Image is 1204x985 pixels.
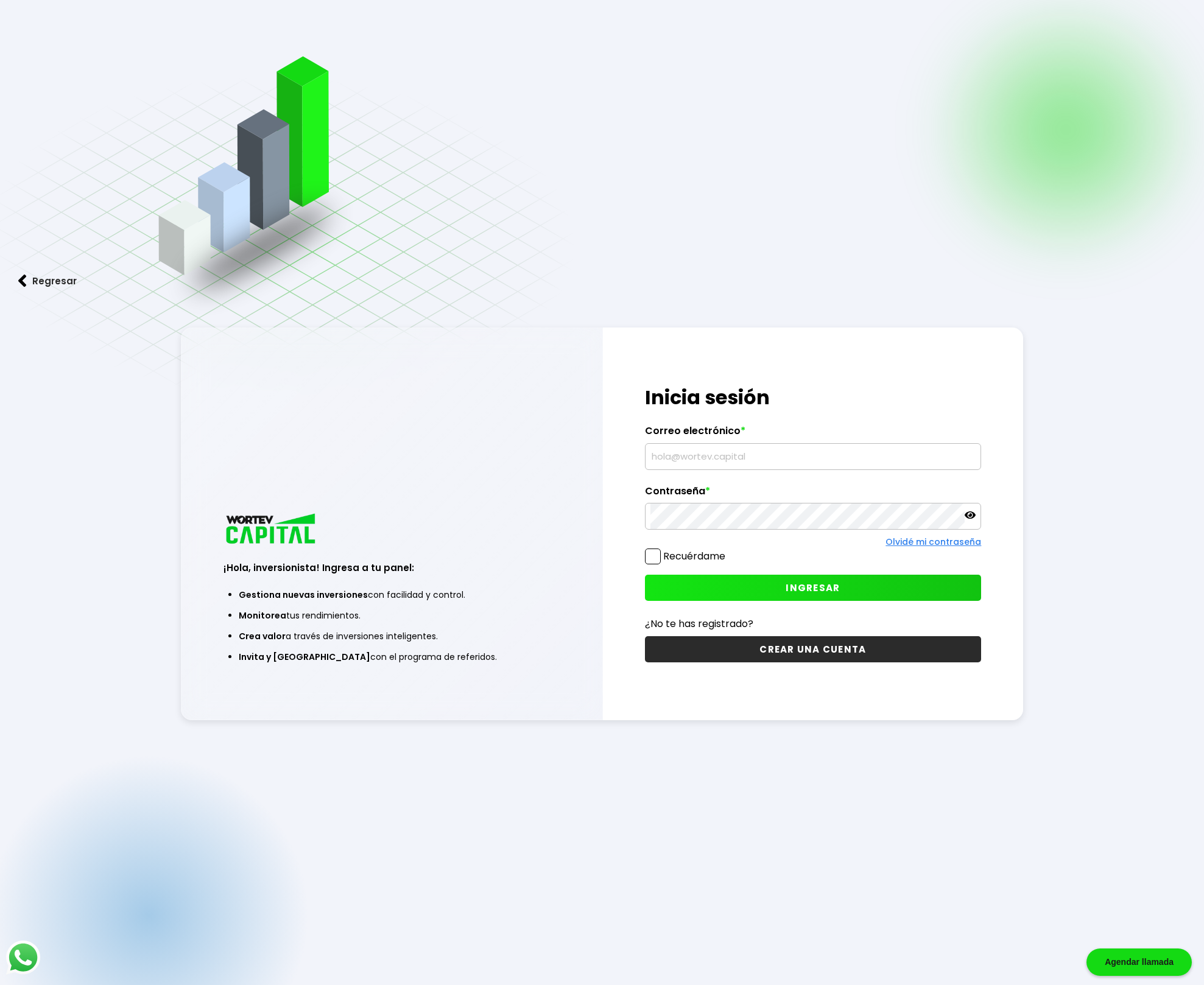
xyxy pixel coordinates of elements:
img: logo_wortev_capital [224,512,320,548]
span: Crea valor [239,630,286,642]
li: con el programa de referidos. [239,647,545,667]
a: Olvidé mi contraseña [885,536,981,548]
label: Recuérdame [663,549,725,563]
button: CREAR UNA CUENTA [645,636,982,662]
button: INGRESAR [645,575,982,601]
li: tus rendimientos. [239,605,545,626]
h1: Inicia sesión [645,383,982,412]
label: Contraseña [645,485,982,503]
span: INGRESAR [786,581,840,594]
p: ¿No te has registrado? [645,616,982,631]
li: a través de inversiones inteligentes. [239,626,545,647]
h3: ¡Hola, inversionista! Ingresa a tu panel: [224,561,560,575]
input: hola@wortev.capital [650,444,976,469]
label: Correo electrónico [645,425,982,443]
span: Monitorea [239,609,286,622]
img: logos_whatsapp-icon.242b2217.svg [6,941,40,975]
li: con facilidad y control. [239,584,545,605]
div: Agendar llamada [1086,948,1192,976]
img: flecha izquierda [18,275,27,287]
span: Invita y [GEOGRAPHIC_DATA] [239,651,370,663]
a: ¿No te has registrado?CREAR UNA CUENTA [645,616,982,662]
span: Gestiona nuevas inversiones [239,589,368,601]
